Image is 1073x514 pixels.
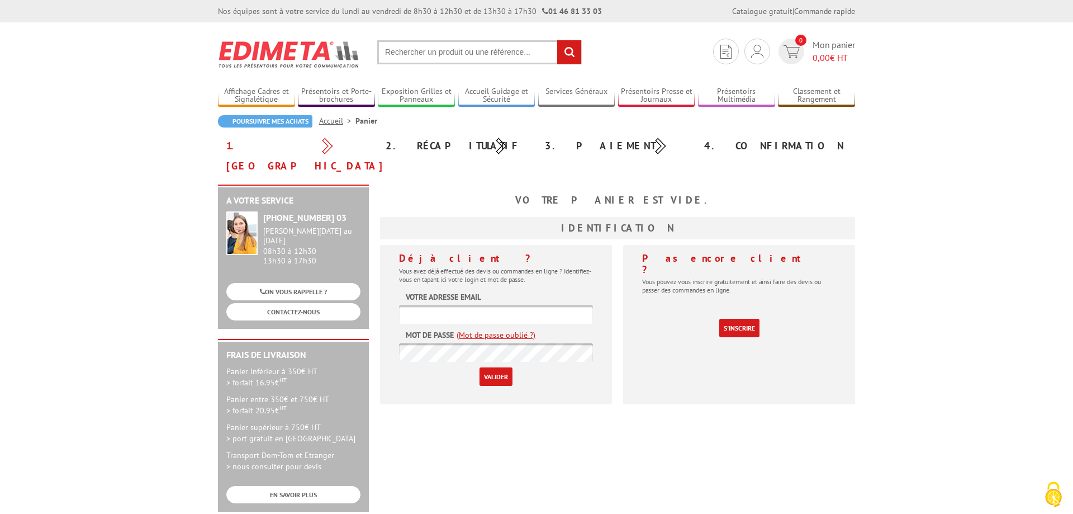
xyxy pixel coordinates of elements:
h4: Déjà client ? [399,253,593,264]
label: Mot de passe [406,329,454,341]
img: widget-service.jpg [226,211,258,255]
div: 4. Confirmation [696,136,855,156]
sup: HT [279,404,287,412]
div: Nos équipes sont à votre service du lundi au vendredi de 8h30 à 12h30 et de 13h30 à 17h30 [218,6,602,17]
button: Cookies (fenêtre modale) [1034,476,1073,514]
span: > forfait 20.95€ [226,405,287,416]
div: 2. Récapitulatif [377,136,536,156]
strong: 01 46 81 33 03 [542,6,602,16]
img: Cookies (fenêtre modale) [1039,480,1067,508]
p: Transport Dom-Tom et Etranger [226,450,360,472]
a: ON VOUS RAPPELLE ? [226,283,360,300]
a: Présentoirs Multimédia [698,87,775,105]
span: 0 [795,35,806,46]
p: Vous pouvez vous inscrire gratuitement et ainsi faire des devis ou passer des commandes en ligne. [642,277,836,294]
a: Affichage Cadres et Signalétique [218,87,295,105]
a: devis rapide 0 Mon panier 0,00€ HT [776,39,855,64]
a: Services Généraux [538,87,615,105]
strong: [PHONE_NUMBER] 03 [263,212,346,223]
a: (Mot de passe oublié ?) [457,329,535,341]
div: 1. [GEOGRAPHIC_DATA] [218,136,377,176]
input: Rechercher un produit ou une référence... [377,40,582,64]
span: € HT [813,51,855,64]
a: EN SAVOIR PLUS [226,486,360,503]
p: Vous avez déjà effectué des devis ou commandes en ligne ? Identifiez-vous en tapant ici votre log... [399,267,593,284]
img: Edimeta [218,34,360,75]
div: 08h30 à 12h30 13h30 à 17h30 [263,227,360,265]
p: Panier supérieur à 750€ HT [226,422,360,444]
sup: HT [279,376,287,384]
img: devis rapide [720,45,732,59]
a: Classement et Rangement [778,87,855,105]
label: Votre adresse email [406,291,481,303]
b: Votre panier est vide. [515,194,720,206]
img: devis rapide [751,45,763,58]
a: Présentoirs Presse et Journaux [618,87,695,105]
input: Valider [479,367,512,386]
div: [PERSON_NAME][DATE] au [DATE] [263,227,360,246]
a: CONTACTEZ-NOUS [226,303,360,320]
a: Commande rapide [794,6,855,16]
a: Poursuivre mes achats [218,115,312,128]
div: 3. Paiement [536,136,696,156]
a: Accueil Guidage et Sécurité [458,87,535,105]
img: devis rapide [784,45,800,58]
span: 0,00 [813,52,830,63]
span: > port gratuit en [GEOGRAPHIC_DATA] [226,433,355,444]
input: rechercher [557,40,581,64]
p: Panier inférieur à 350€ HT [226,366,360,388]
h2: Frais de Livraison [226,350,360,360]
span: > nous consulter pour devis [226,461,321,471]
a: Exposition Grilles et Panneaux [378,87,455,105]
a: Présentoirs et Porte-brochures [298,87,375,105]
a: Catalogue gratuit [732,6,792,16]
h3: Identification [380,217,855,239]
div: | [732,6,855,17]
span: > forfait 16.95€ [226,378,287,388]
a: S'inscrire [719,319,759,337]
p: Panier entre 350€ et 750€ HT [226,394,360,416]
li: Panier [355,115,377,126]
span: Mon panier [813,39,855,64]
h2: A votre service [226,196,360,206]
h4: Pas encore client ? [642,253,836,275]
a: Accueil [319,116,355,126]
